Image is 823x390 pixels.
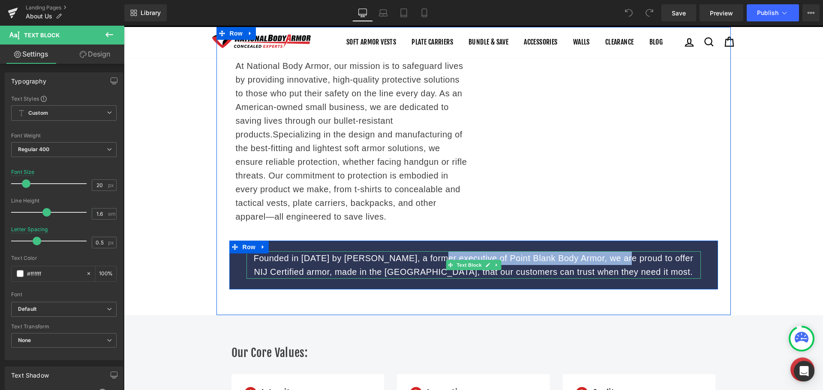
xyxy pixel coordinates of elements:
a: Expand / Collapse [121,1,132,14]
div: Letter Spacing [11,226,48,232]
span: px [108,182,115,188]
div: Text Styles [11,95,117,102]
p: At National Body Armor, our mission is to safeguard lives by providing innovative, high-quality p... [112,33,343,198]
input: Color [27,269,82,278]
span: Save [672,9,686,18]
button: Redo [641,4,658,21]
div: Text Color [11,255,117,261]
a: Preview [700,4,743,21]
h3: Innovation [303,361,413,374]
b: Regular 400 [18,146,50,152]
a: Expand / Collapse [134,215,145,228]
span: Row [104,1,121,14]
a: Design [64,45,126,64]
h3: Integrity [138,361,248,374]
span: Text Block [331,234,359,244]
span: em [108,211,115,217]
strong: 2 [286,361,298,374]
a: Expand / Collapse [368,234,377,244]
a: Mobile [414,4,435,21]
h3: Quality [469,361,579,374]
span: Specializing in the design and manufacturing of the best-fitting and lightest soft armor solution... [112,104,343,196]
div: % [96,266,116,281]
a: New Library [124,4,167,21]
i: Default [18,306,36,313]
button: Publish [747,4,799,21]
a: Landing Pages [26,4,124,11]
strong: 1 [120,361,133,374]
b: Custom [28,110,48,117]
div: Line Height [11,198,117,204]
span: Publish [757,9,778,16]
b: None [18,337,31,343]
div: Font [11,292,117,298]
span: Row [117,215,134,228]
iframe: Introducing National Body Armor.mov [356,45,588,186]
button: Undo [620,4,637,21]
div: Font Size [11,169,35,175]
div: Open Intercom Messenger [794,361,814,381]
span: Library [141,9,161,17]
span: About Us [26,13,52,20]
a: Desktop [352,4,373,21]
span: Preview [710,9,733,18]
span: px [108,240,115,245]
button: More [802,4,820,21]
div: Text Transform [11,324,117,330]
div: Typography [11,73,46,85]
span: Text Block [24,32,60,39]
div: Text Shadow [11,367,49,379]
h3: Our Core Values: [108,319,592,336]
a: Laptop [373,4,393,21]
a: Tablet [393,4,414,21]
strong: 3 [452,361,464,374]
div: Font Weight [11,133,117,139]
